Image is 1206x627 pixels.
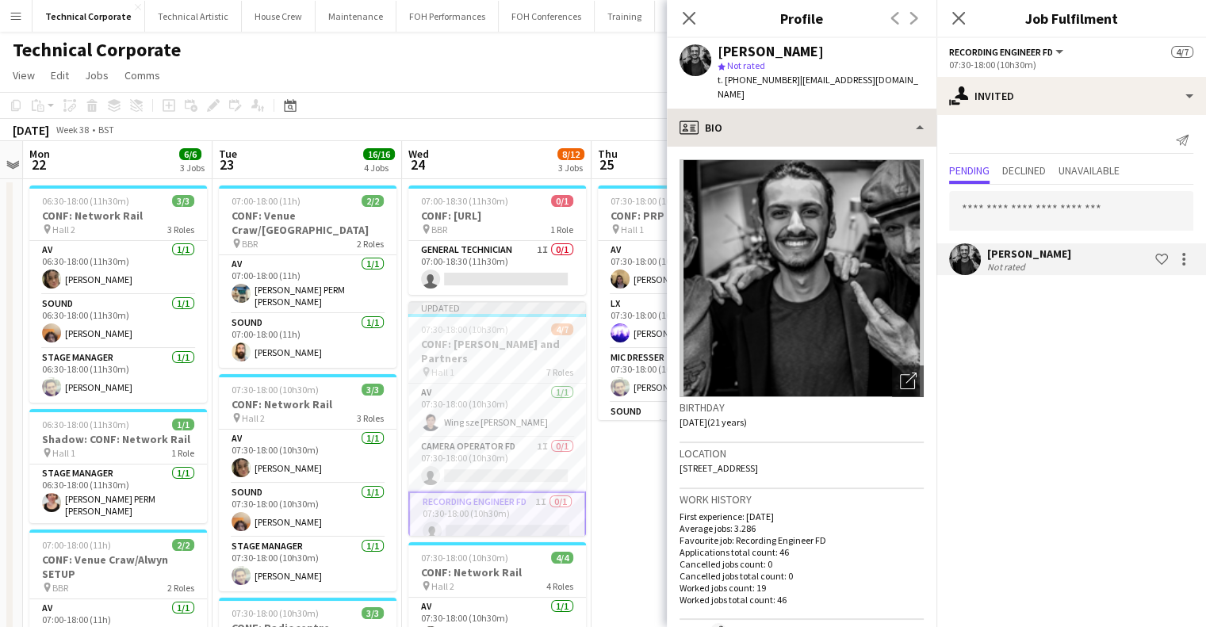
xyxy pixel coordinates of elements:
span: 3/3 [362,607,384,619]
p: Average jobs: 3.286 [680,522,924,534]
h3: Work history [680,492,924,507]
span: 1 Role [550,224,573,235]
div: [DATE] [13,122,49,138]
span: 07:30-18:00 (10h30m) [232,607,319,619]
app-card-role: AV1/107:30-18:00 (10h30m)[PERSON_NAME] [598,241,775,295]
button: Recording Engineer FD [949,46,1066,58]
div: [PERSON_NAME] [718,44,824,59]
span: Unavailable [1059,165,1120,176]
p: Worked jobs total count: 46 [680,594,924,606]
span: 4 Roles [546,580,573,592]
app-card-role: AV1/107:00-18:00 (11h)[PERSON_NAME] PERM [PERSON_NAME] [219,255,396,314]
h3: CONF: [PERSON_NAME] and Partners [408,337,586,365]
span: 07:30-18:00 (10h30m) [611,195,698,207]
span: Week 38 [52,124,92,136]
span: 3/3 [362,384,384,396]
h3: CONF: Network Rail [29,208,207,223]
h3: CONF: PRP [598,208,775,223]
span: BBR [242,238,258,250]
span: Declined [1002,165,1046,176]
span: 2 Roles [357,238,384,250]
span: Not rated [727,59,765,71]
span: 07:30-18:00 (10h30m) [421,552,508,564]
span: 4/7 [551,323,573,335]
span: 22 [27,155,50,174]
app-job-card: 07:30-18:00 (10h30m)3/3CONF: Network Rail Hall 23 RolesAV1/107:30-18:00 (10h30m)[PERSON_NAME]Soun... [219,374,396,591]
span: [STREET_ADDRESS] [680,462,758,474]
a: View [6,65,41,86]
a: Jobs [78,65,115,86]
span: 3/3 [172,195,194,207]
p: Cancelled jobs total count: 0 [680,570,924,582]
span: 1/1 [172,419,194,430]
app-card-role: Sound1/106:30-18:00 (11h30m)[PERSON_NAME] [29,295,207,349]
span: Wed [408,147,429,161]
span: BBR [52,582,68,594]
app-job-card: 06:30-18:00 (11h30m)1/1Shadow: CONF: Network Rail Hall 11 RoleStage Manager1/106:30-18:00 (11h30m... [29,409,207,523]
div: Invited [936,77,1206,115]
h3: CONF: Network Rail [219,397,396,411]
app-card-role: Stage Manager1/106:30-18:00 (11h30m)[PERSON_NAME] PERM [PERSON_NAME] [29,465,207,523]
span: 8/12 [557,148,584,160]
app-job-card: Updated07:30-18:00 (10h30m)4/7CONF: [PERSON_NAME] and Partners Hall 17 RolesAV1/107:30-18:00 (10h... [408,301,586,536]
span: Hall 1 [52,447,75,459]
app-card-role: Camera Operator FD1I0/107:30-18:00 (10h30m) [408,438,586,491]
div: Bio [667,109,936,147]
div: 3 Jobs [558,162,584,174]
app-card-role: Sound1/107:30-18:00 (10h30m) [598,403,775,461]
span: 07:00-18:00 (11h) [42,539,111,551]
p: Worked jobs count: 19 [680,582,924,594]
app-job-card: 07:00-18:30 (11h30m)0/1CONF: [URL] BBR1 RoleGeneral Technician1I0/107:00-18:30 (11h30m) [408,185,586,295]
span: Recording Engineer FD [949,46,1053,58]
a: Comms [118,65,167,86]
app-card-role: AV1/106:30-18:00 (11h30m)[PERSON_NAME] [29,241,207,295]
app-card-role: Stage Manager1/106:30-18:00 (11h30m)[PERSON_NAME] [29,349,207,403]
button: House Crew [242,1,316,32]
span: 3 Roles [167,224,194,235]
span: 25 [595,155,618,174]
h3: Shadow: CONF: Network Rail [29,432,207,446]
h3: CONF: Network Rail [408,565,586,579]
span: 16/16 [363,148,395,160]
span: 0/1 [551,195,573,207]
span: 06:30-18:00 (11h30m) [42,195,129,207]
app-job-card: 07:30-18:00 (10h30m)5/5CONF: PRP Hall 15 RolesAV1/107:30-18:00 (10h30m)[PERSON_NAME]LX1/107:30-18... [598,185,775,420]
span: 2/2 [172,539,194,551]
span: Hall 2 [431,580,454,592]
span: Mon [29,147,50,161]
span: Thu [598,147,618,161]
a: Edit [44,65,75,86]
span: 07:00-18:30 (11h30m) [421,195,508,207]
app-card-role: Mic Dresser1/107:30-18:00 (10h30m)[PERSON_NAME] [598,349,775,403]
div: Updated [408,301,586,314]
span: 1 Role [171,447,194,459]
img: Crew avatar or photo [680,159,924,397]
h3: Profile [667,8,936,29]
span: 4/7 [1171,46,1193,58]
app-card-role: Sound1/107:00-18:00 (11h)[PERSON_NAME] [219,314,396,368]
h3: CONF: [URL] [408,208,586,223]
span: 07:30-18:00 (10h30m) [232,384,319,396]
button: Box Office [655,1,722,32]
p: Cancelled jobs count: 0 [680,558,924,570]
span: [DATE] (21 years) [680,416,747,428]
app-job-card: 06:30-18:00 (11h30m)3/3CONF: Network Rail Hall 23 RolesAV1/106:30-18:00 (11h30m)[PERSON_NAME]Soun... [29,185,207,403]
h1: Technical Corporate [13,38,181,62]
h3: CONF: Venue Craw/[GEOGRAPHIC_DATA] [219,208,396,237]
app-card-role: AV1/107:30-18:00 (10h30m)[PERSON_NAME] [219,430,396,484]
button: Training [595,1,655,32]
span: Tue [219,147,237,161]
span: | [EMAIL_ADDRESS][DOMAIN_NAME] [718,74,918,100]
span: 23 [216,155,237,174]
app-card-role: Recording Engineer FD1I0/107:30-18:00 (10h30m) [408,491,586,549]
span: 4/4 [551,552,573,564]
app-job-card: 07:00-18:00 (11h)2/2CONF: Venue Craw/[GEOGRAPHIC_DATA] BBR2 RolesAV1/107:00-18:00 (11h)[PERSON_NA... [219,185,396,368]
button: Maintenance [316,1,396,32]
app-card-role: Sound1/107:30-18:00 (10h30m)[PERSON_NAME] [219,484,396,537]
div: 07:30-18:00 (10h30m) [949,59,1193,71]
app-card-role: Stage Manager1/107:30-18:00 (10h30m)[PERSON_NAME] [219,537,396,591]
